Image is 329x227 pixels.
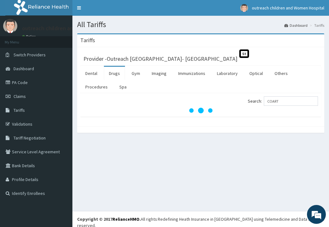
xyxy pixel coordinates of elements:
[252,5,324,11] span: outreach children and Women Hospital
[188,98,213,123] svg: audio-loading
[112,216,139,222] a: RelianceHMO
[14,107,25,113] span: Tariffs
[264,96,318,106] input: Search:
[269,67,293,80] a: Others
[83,56,237,62] h3: Provider - Outreach [GEOGRAPHIC_DATA]- [GEOGRAPHIC_DATA]
[308,23,324,28] li: Tariffs
[240,4,248,12] img: User Image
[284,23,308,28] a: Dashboard
[103,3,118,18] div: Minimize live chat window
[14,52,46,58] span: Switch Providers
[173,67,210,80] a: Immunizations
[14,94,26,99] span: Claims
[127,67,145,80] a: Gym
[244,67,268,80] a: Optical
[248,96,318,106] label: Search:
[22,26,118,31] p: outreach children and Women Hospital
[33,35,106,43] div: Chat with us now
[77,216,141,222] strong: Copyright © 2017 .
[14,135,46,141] span: Tariff Negotiation
[80,37,95,43] h3: Tariffs
[3,19,17,33] img: User Image
[77,20,324,29] h1: All Tariffs
[80,80,113,94] a: Procedures
[114,80,132,94] a: Spa
[147,67,172,80] a: Imaging
[239,49,249,58] span: St
[12,31,26,47] img: d_794563401_company_1708531726252_794563401
[22,34,37,39] a: Online
[158,216,324,222] div: Redefining Heath Insurance in [GEOGRAPHIC_DATA] using Telemedicine and Data Science!
[212,67,243,80] a: Laboratory
[104,67,125,80] a: Drugs
[37,71,87,135] span: We're online!
[3,156,120,178] textarea: Type your message and hit 'Enter'
[14,66,34,71] span: Dashboard
[80,67,102,80] a: Dental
